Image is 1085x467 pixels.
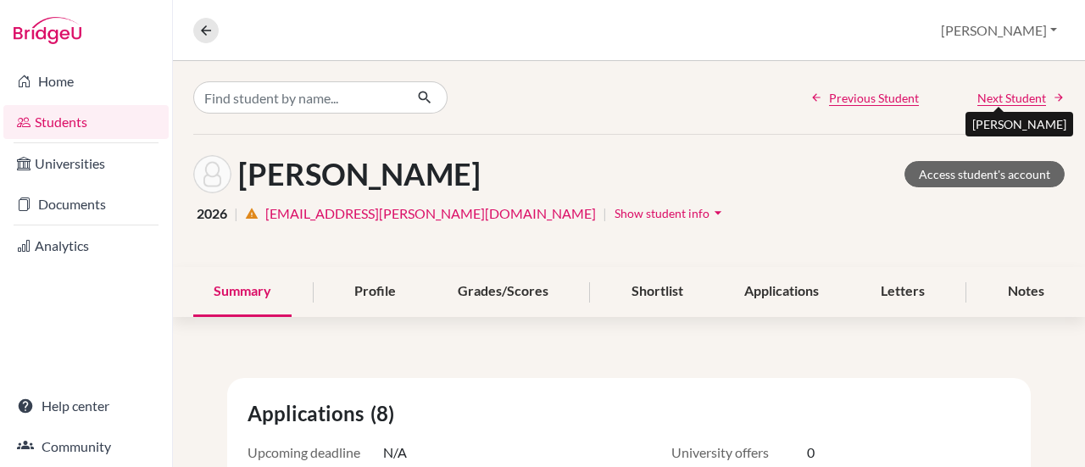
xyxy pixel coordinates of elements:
a: Analytics [3,229,169,263]
a: Universities [3,147,169,181]
span: (8) [370,398,401,429]
div: Shortlist [611,267,704,317]
a: Students [3,105,169,139]
img: Bridge-U [14,17,81,44]
i: arrow_drop_down [709,204,726,221]
span: Next Student [977,89,1046,107]
button: Show student infoarrow_drop_down [614,200,727,226]
input: Find student by name... [193,81,403,114]
a: [EMAIL_ADDRESS][PERSON_NAME][DOMAIN_NAME] [265,203,596,224]
div: Applications [724,267,839,317]
a: Home [3,64,169,98]
img: Filipe Cruz's avatar [193,155,231,193]
span: Show student info [615,206,709,220]
span: Applications [248,398,370,429]
a: Access student's account [904,161,1065,187]
span: Upcoming deadline [248,442,383,463]
span: Previous Student [829,89,919,107]
div: [PERSON_NAME] [965,112,1073,136]
a: Community [3,430,169,464]
span: 0 [807,442,815,463]
a: Help center [3,389,169,423]
div: Profile [334,267,416,317]
span: | [234,203,238,224]
div: Letters [860,267,945,317]
span: 2026 [197,203,227,224]
a: Next Student [977,89,1065,107]
i: warning [245,207,259,220]
div: Notes [988,267,1065,317]
div: Summary [193,267,292,317]
span: University offers [671,442,807,463]
span: | [603,203,607,224]
span: N/A [383,442,407,463]
h1: [PERSON_NAME] [238,156,481,192]
button: [PERSON_NAME] [933,14,1065,47]
a: Previous Student [810,89,919,107]
a: Documents [3,187,169,221]
div: Grades/Scores [437,267,569,317]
